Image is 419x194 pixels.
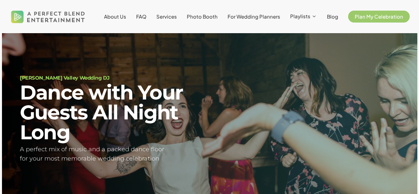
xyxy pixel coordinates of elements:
[156,13,177,20] span: Services
[290,13,310,19] span: Playlists
[327,14,338,19] a: Blog
[156,14,177,19] a: Services
[228,13,280,20] span: For Wedding Planners
[20,75,201,80] h1: [PERSON_NAME] Valley Wedding DJ
[327,13,338,20] span: Blog
[290,14,317,20] a: Playlists
[187,13,218,20] span: Photo Booth
[187,14,218,19] a: Photo Booth
[228,14,280,19] a: For Wedding Planners
[136,13,146,20] span: FAQ
[348,14,410,19] a: Plan My Celebration
[104,14,126,19] a: About Us
[136,14,146,19] a: FAQ
[104,13,126,20] span: About Us
[9,5,87,29] img: A Perfect Blend Entertainment
[20,145,201,164] h5: A perfect mix of music and a packed dance floor for your most memorable wedding celebration
[355,13,403,20] span: Plan My Celebration
[20,83,201,142] h2: Dance with Your Guests All Night Long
